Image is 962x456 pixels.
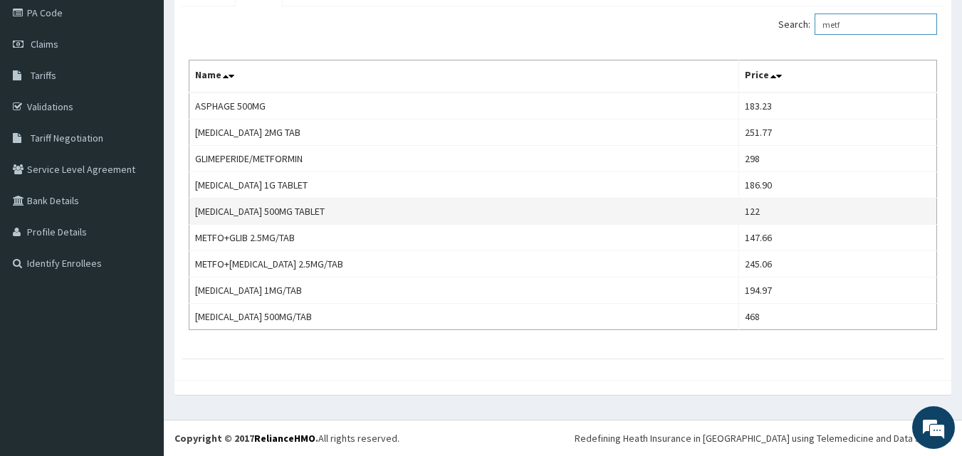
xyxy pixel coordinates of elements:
[739,60,937,93] th: Price
[254,432,315,445] a: RelianceHMO
[739,304,937,330] td: 468
[31,69,56,82] span: Tariffs
[189,120,739,146] td: [MEDICAL_DATA] 2MG TAB
[189,198,739,225] td: [MEDICAL_DATA] 500MG TABLET
[739,198,937,225] td: 122
[189,251,739,277] td: METFO+[MEDICAL_DATA] 2.5MG/TAB
[83,137,197,281] span: We're online!
[778,14,937,35] label: Search:
[26,71,58,107] img: d_794563401_company_1708531726252_794563401
[739,92,937,120] td: 183.23
[739,225,937,251] td: 147.66
[174,432,318,445] strong: Copyright © 2017 .
[575,431,951,445] div: Redefining Heath Insurance in [GEOGRAPHIC_DATA] using Telemedicine and Data Science!
[7,304,271,354] textarea: Type your message and hit 'Enter'
[189,172,739,198] td: [MEDICAL_DATA] 1G TABLET
[189,92,739,120] td: ASPHAGE 500MG
[234,7,268,41] div: Minimize live chat window
[739,120,937,146] td: 251.77
[74,80,239,98] div: Chat with us now
[739,172,937,198] td: 186.90
[31,132,103,144] span: Tariff Negotiation
[189,304,739,330] td: [MEDICAL_DATA] 500MG/TAB
[164,420,962,456] footer: All rights reserved.
[815,14,937,35] input: Search:
[739,251,937,277] td: 245.06
[189,277,739,304] td: [MEDICAL_DATA] 1MG/TAB
[189,225,739,251] td: METFO+GLIB 2.5MG/TAB
[189,60,739,93] th: Name
[739,146,937,172] td: 298
[739,277,937,304] td: 194.97
[189,146,739,172] td: GLIMEPERIDE/METFORMIN
[31,38,58,51] span: Claims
